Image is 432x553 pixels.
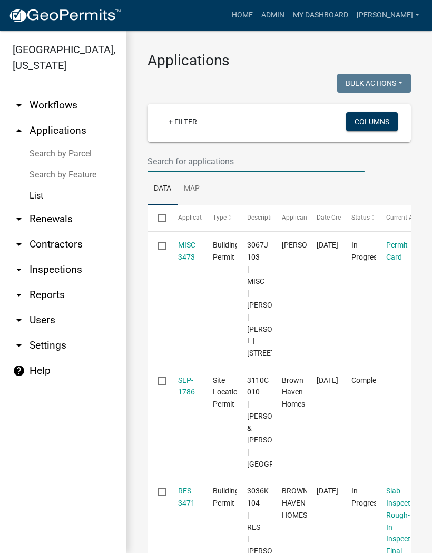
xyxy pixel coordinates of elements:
[346,112,398,131] button: Columns
[178,376,195,397] a: SLP-1786
[178,487,195,507] a: RES-3471
[168,205,202,231] datatable-header-cell: Application Number
[228,5,257,25] a: Home
[13,263,25,276] i: arrow_drop_down
[257,5,289,25] a: Admin
[213,376,242,409] span: Site Location Permit
[282,214,309,221] span: Applicant
[289,5,352,25] a: My Dashboard
[386,511,420,544] a: Rough-In Inspection
[13,238,25,251] i: arrow_drop_down
[148,52,411,70] h3: Applications
[282,241,338,249] span: LEO BAKER
[351,487,381,507] span: In Progress
[13,364,25,377] i: help
[148,151,365,172] input: Search for applications
[247,241,312,357] span: 3067J 103 | MISC | LEO A BAKER | BAKER TAMMY L | 1066 RIVERVIEW DR
[13,124,25,137] i: arrow_drop_up
[247,214,279,221] span: Description
[213,487,239,507] span: Building Permit
[317,241,338,249] span: 09/18/2025
[237,205,272,231] datatable-header-cell: Description
[148,172,178,206] a: Data
[213,214,227,221] span: Type
[272,205,307,231] datatable-header-cell: Applicant
[337,74,411,93] button: Bulk Actions
[282,487,308,519] span: BROWN HAVEN HOMES
[13,213,25,225] i: arrow_drop_down
[148,205,168,231] datatable-header-cell: Select
[307,205,341,231] datatable-header-cell: Date Created
[386,214,430,221] span: Current Activity
[341,205,376,231] datatable-header-cell: Status
[13,314,25,327] i: arrow_drop_down
[247,376,318,468] span: 3110C 010 | JERROLD & TAMMY VALENTIN | OWLTOWN RD
[352,5,424,25] a: [PERSON_NAME]
[13,99,25,112] i: arrow_drop_down
[376,205,411,231] datatable-header-cell: Current Activity
[386,487,420,507] a: Slab Inspection
[178,214,235,221] span: Application Number
[178,241,198,261] a: MISC-3473
[317,214,354,221] span: Date Created
[213,241,239,261] span: Building Permit
[351,241,381,261] span: In Progress
[178,172,206,206] a: Map
[202,205,237,231] datatable-header-cell: Type
[13,289,25,301] i: arrow_drop_down
[317,487,338,495] span: 09/18/2025
[351,376,387,384] span: Completed
[386,241,408,261] a: Permit Card
[317,376,338,384] span: 09/18/2025
[351,214,370,221] span: Status
[13,339,25,352] i: arrow_drop_down
[282,376,305,409] span: Brown Haven Homes
[160,112,205,131] a: + Filter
